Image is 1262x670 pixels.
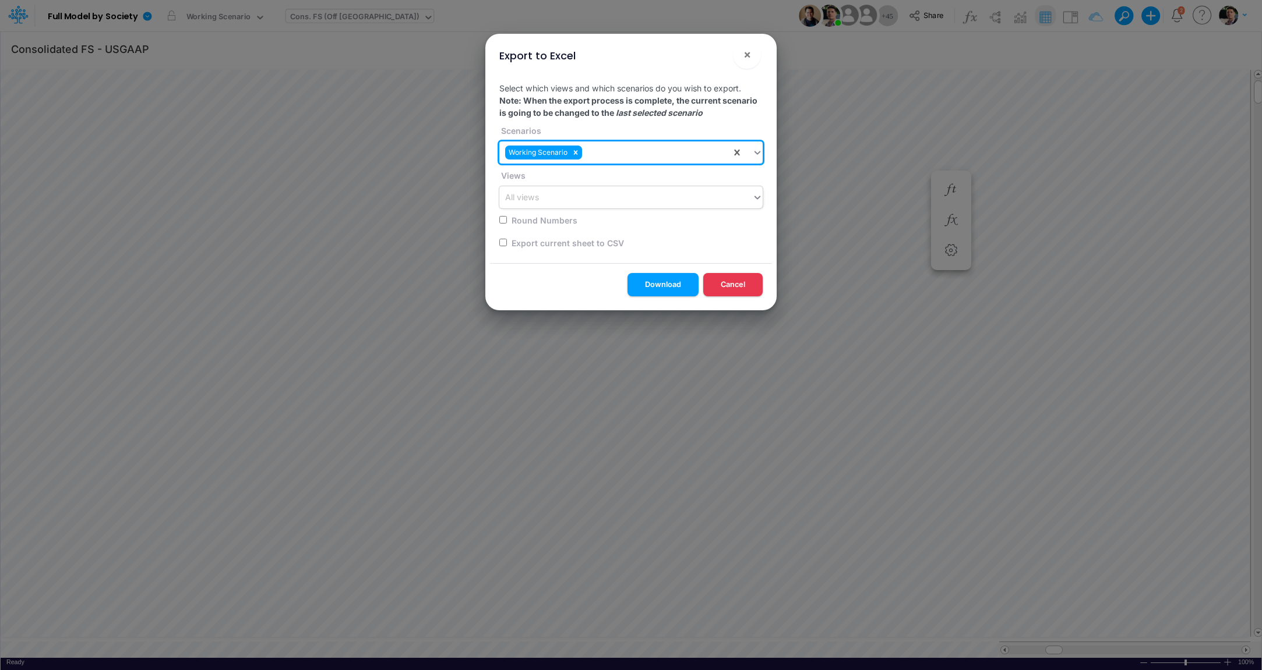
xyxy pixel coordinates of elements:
div: All views [505,192,539,204]
button: Cancel [703,273,763,296]
em: last selected scenario [616,108,703,118]
div: Working Scenario [505,146,569,159]
label: Export current sheet to CSV [510,237,624,249]
label: Round Numbers [510,214,577,226]
button: Download [628,273,699,296]
label: Views [499,169,526,182]
span: × [743,47,751,61]
div: Select which views and which scenarios do you wish to export. [490,73,772,263]
button: Close [733,41,761,69]
div: Export to Excel [499,48,576,63]
strong: Note: When the export process is complete, the current scenario is going to be changed to the [499,95,757,118]
label: Scenarios [499,125,541,137]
